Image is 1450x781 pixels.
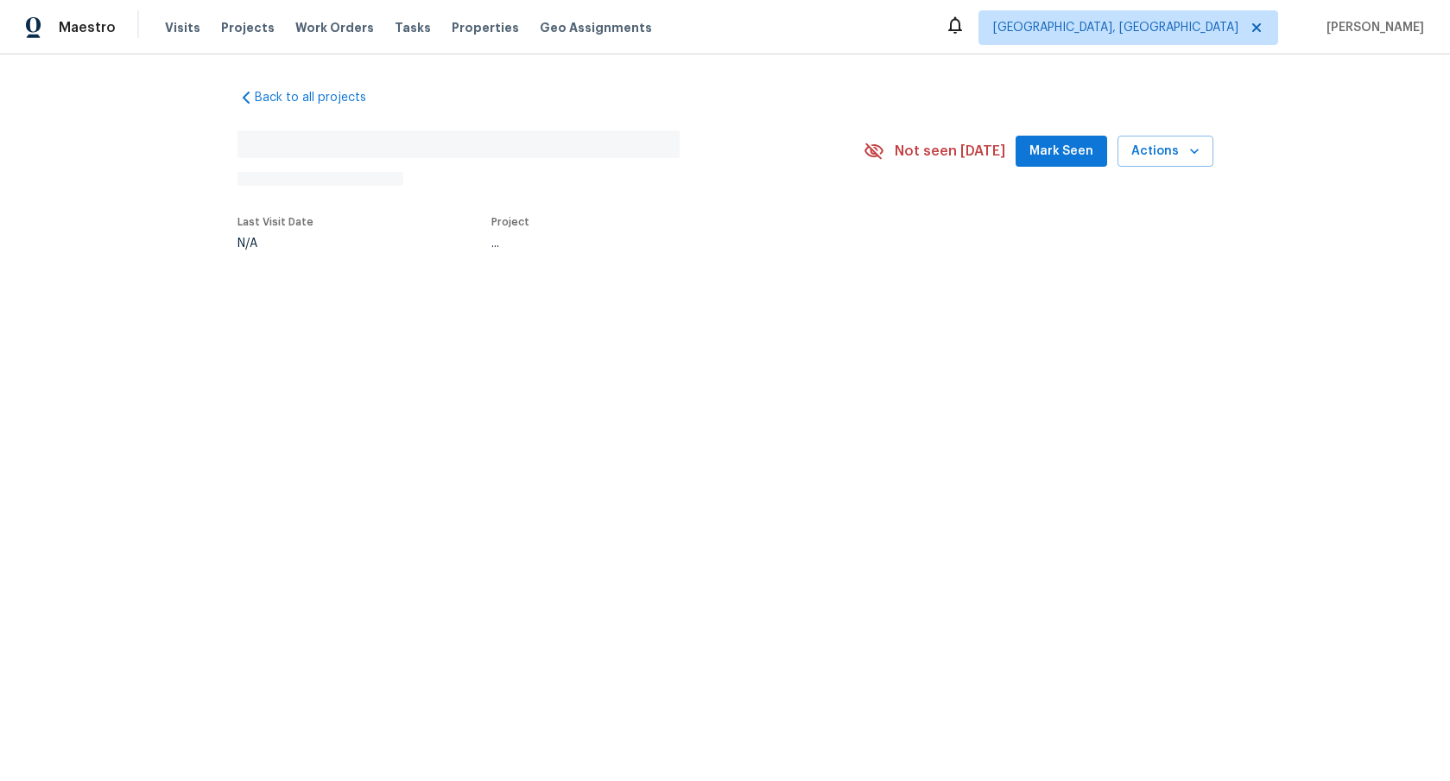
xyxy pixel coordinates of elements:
a: Back to all projects [237,89,403,106]
span: Actions [1131,141,1200,162]
span: Work Orders [295,19,374,36]
span: Projects [221,19,275,36]
span: Maestro [59,19,116,36]
span: Tasks [395,22,431,34]
span: Last Visit Date [237,217,313,227]
div: N/A [237,238,313,250]
button: Mark Seen [1016,136,1107,168]
button: Actions [1118,136,1213,168]
span: Geo Assignments [540,19,652,36]
span: Not seen [DATE] [895,143,1005,160]
span: Project [491,217,529,227]
div: ... [491,238,823,250]
span: Visits [165,19,200,36]
span: [GEOGRAPHIC_DATA], [GEOGRAPHIC_DATA] [993,19,1238,36]
span: Mark Seen [1029,141,1093,162]
span: Properties [452,19,519,36]
span: [PERSON_NAME] [1320,19,1424,36]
